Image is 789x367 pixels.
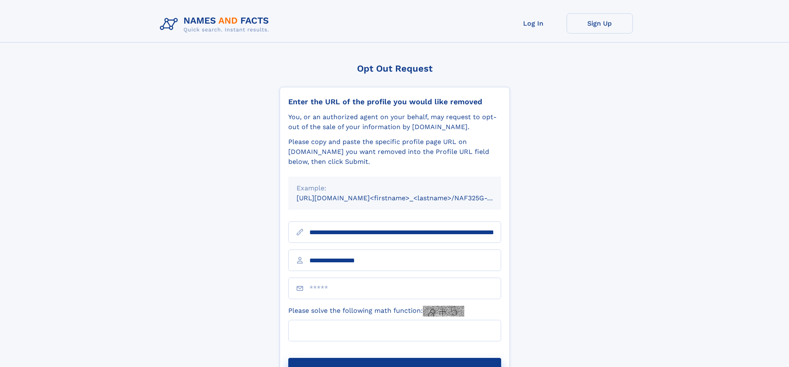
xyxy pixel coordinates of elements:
[567,13,633,34] a: Sign Up
[157,13,276,36] img: Logo Names and Facts
[288,306,464,317] label: Please solve the following math function:
[297,183,493,193] div: Example:
[288,137,501,167] div: Please copy and paste the specific profile page URL on [DOMAIN_NAME] you want removed into the Pr...
[297,194,517,202] small: [URL][DOMAIN_NAME]<firstname>_<lastname>/NAF325G-xxxxxxxx
[288,112,501,132] div: You, or an authorized agent on your behalf, may request to opt-out of the sale of your informatio...
[288,97,501,106] div: Enter the URL of the profile you would like removed
[280,63,510,74] div: Opt Out Request
[500,13,567,34] a: Log In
